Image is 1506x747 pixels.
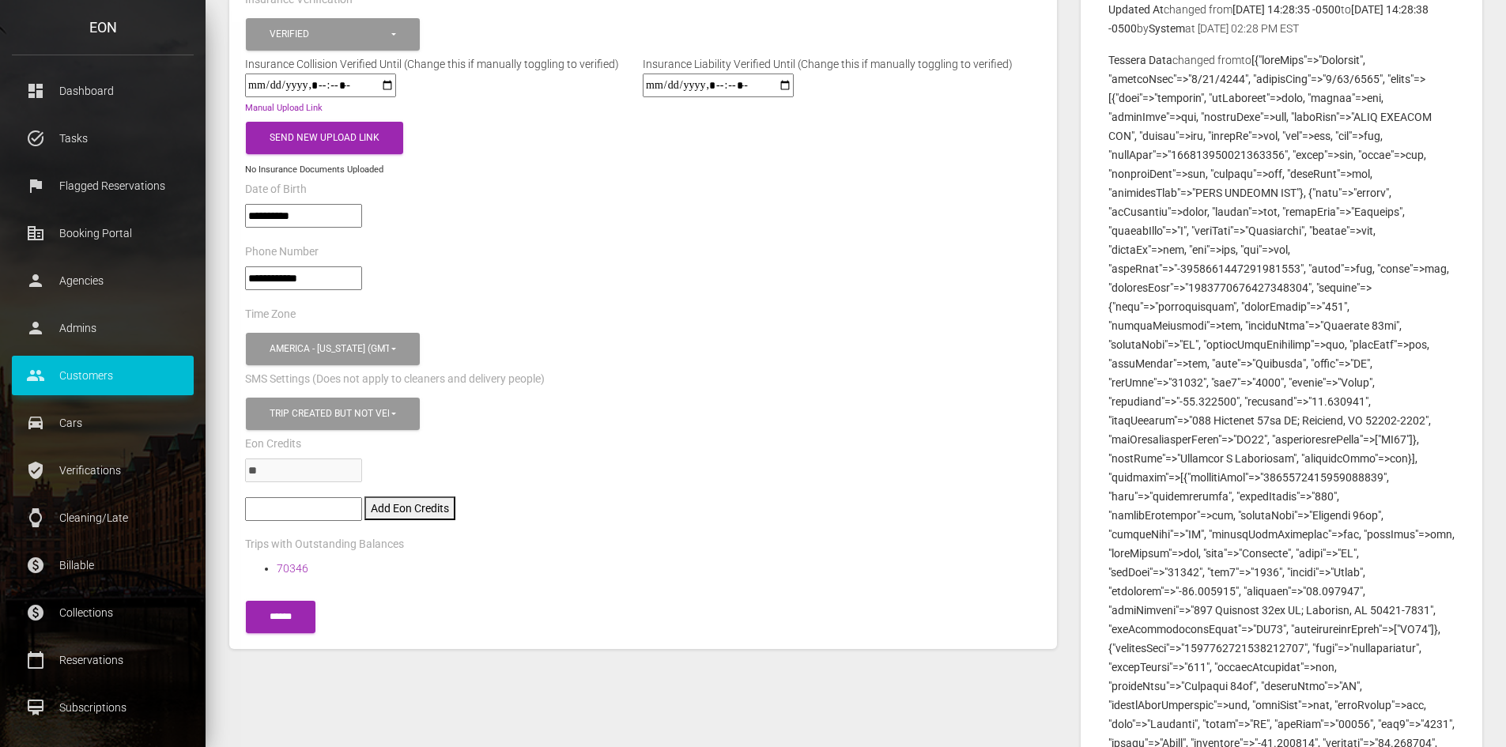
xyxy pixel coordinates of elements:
p: Agencies [24,269,182,292]
a: drive_eta Cars [12,403,194,443]
p: Collections [24,601,182,624]
a: person Admins [12,308,194,348]
a: task_alt Tasks [12,119,194,158]
p: Subscriptions [24,696,182,719]
a: card_membership Subscriptions [12,688,194,727]
p: Cars [24,411,182,435]
p: Tasks [24,126,182,150]
label: Phone Number [245,244,319,260]
div: America - [US_STATE] (GMT -05:00) [270,342,389,356]
p: Verifications [24,458,182,482]
label: Trips with Outstanding Balances [245,537,404,553]
button: Trip created but not verified, Customer is verified and trip is set to go [246,398,420,430]
b: [DATE] 14:28:35 -0500 [1232,3,1341,16]
a: people Customers [12,356,194,395]
label: Time Zone [245,307,296,323]
b: System [1149,22,1185,35]
a: paid Collections [12,593,194,632]
div: Insurance Liability Verified Until (Change this if manually toggling to verified) [631,55,1025,74]
a: person Agencies [12,261,194,300]
label: Date of Birth [245,182,307,198]
button: Send New Upload Link [246,122,403,154]
b: Tessera Data [1108,54,1172,66]
a: dashboard Dashboard [12,71,194,111]
p: Dashboard [24,79,182,103]
small: No Insurance Documents Uploaded [245,164,383,175]
button: Verified [246,18,420,51]
div: Insurance Collision Verified Until (Change this if manually toggling to verified) [233,55,631,74]
p: Customers [24,364,182,387]
a: calendar_today Reservations [12,640,194,680]
label: SMS Settings (Does not apply to cleaners and delivery people) [245,372,545,387]
p: Reservations [24,648,182,672]
button: America - New York (GMT -05:00) [246,333,420,365]
p: Billable [24,553,182,577]
a: paid Billable [12,545,194,585]
a: verified_user Verifications [12,451,194,490]
label: Eon Credits [245,436,301,452]
a: corporate_fare Booking Portal [12,213,194,253]
p: Flagged Reservations [24,174,182,198]
a: 70346 [277,562,308,575]
a: flag Flagged Reservations [12,166,194,206]
p: Cleaning/Late [24,506,182,530]
div: Verified [270,28,389,41]
p: Admins [24,316,182,340]
b: Updated At [1108,3,1164,16]
div: Trip created but not verified , Customer is verified and trip is set to go [270,407,389,421]
button: Add Eon Credits [364,496,455,520]
a: Manual Upload Link [245,103,323,113]
a: watch Cleaning/Late [12,498,194,538]
p: Booking Portal [24,221,182,245]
